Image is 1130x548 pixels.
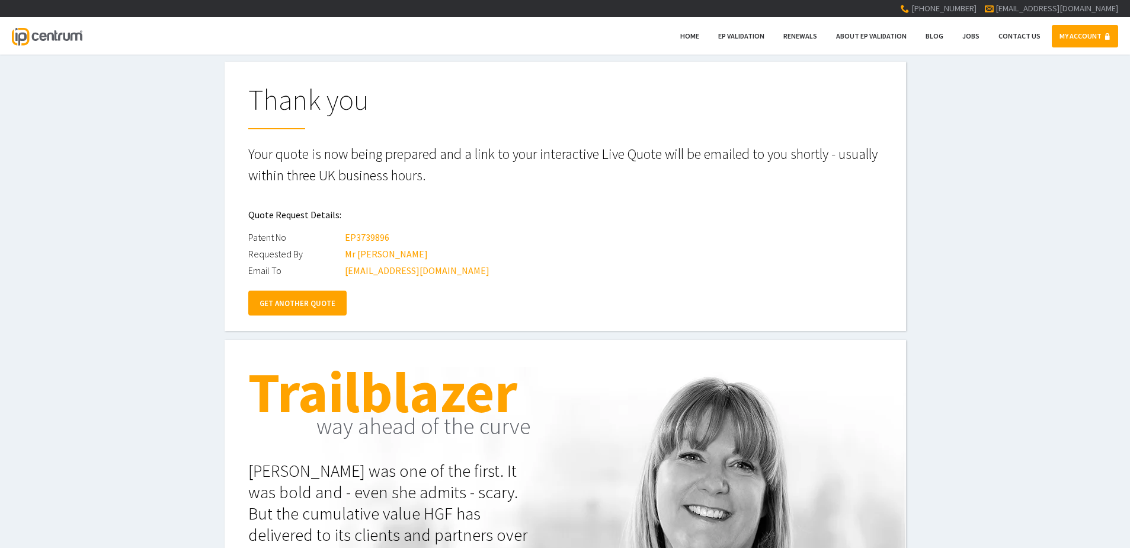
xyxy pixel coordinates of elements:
[836,31,907,40] span: About EP Validation
[995,3,1118,14] a: [EMAIL_ADDRESS][DOMAIN_NAME]
[248,262,343,279] div: Email To
[828,25,914,47] a: About EP Validation
[998,31,1041,40] span: Contact Us
[776,25,825,47] a: Renewals
[248,229,343,246] div: Patent No
[783,31,817,40] span: Renewals
[345,229,389,246] div: EP3739896
[962,31,979,40] span: Jobs
[248,246,343,262] div: Requested By
[12,17,82,55] a: IP Centrum
[673,25,707,47] a: Home
[248,291,347,316] a: GET ANOTHER QUOTE
[991,25,1048,47] a: Contact Us
[345,246,428,262] div: Mr [PERSON_NAME]
[718,31,764,40] span: EP Validation
[911,3,977,14] span: [PHONE_NUMBER]
[248,200,882,229] h2: Quote Request Details:
[918,25,951,47] a: Blog
[248,144,882,186] p: Your quote is now being prepared and a link to your interactive Live Quote will be emailed to you...
[955,25,987,47] a: Jobs
[1052,25,1118,47] a: MY ACCOUNT
[710,25,772,47] a: EP Validation
[345,262,489,279] div: [EMAIL_ADDRESS][DOMAIN_NAME]
[248,85,882,129] h1: Thank you
[926,31,943,40] span: Blog
[680,31,699,40] span: Home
